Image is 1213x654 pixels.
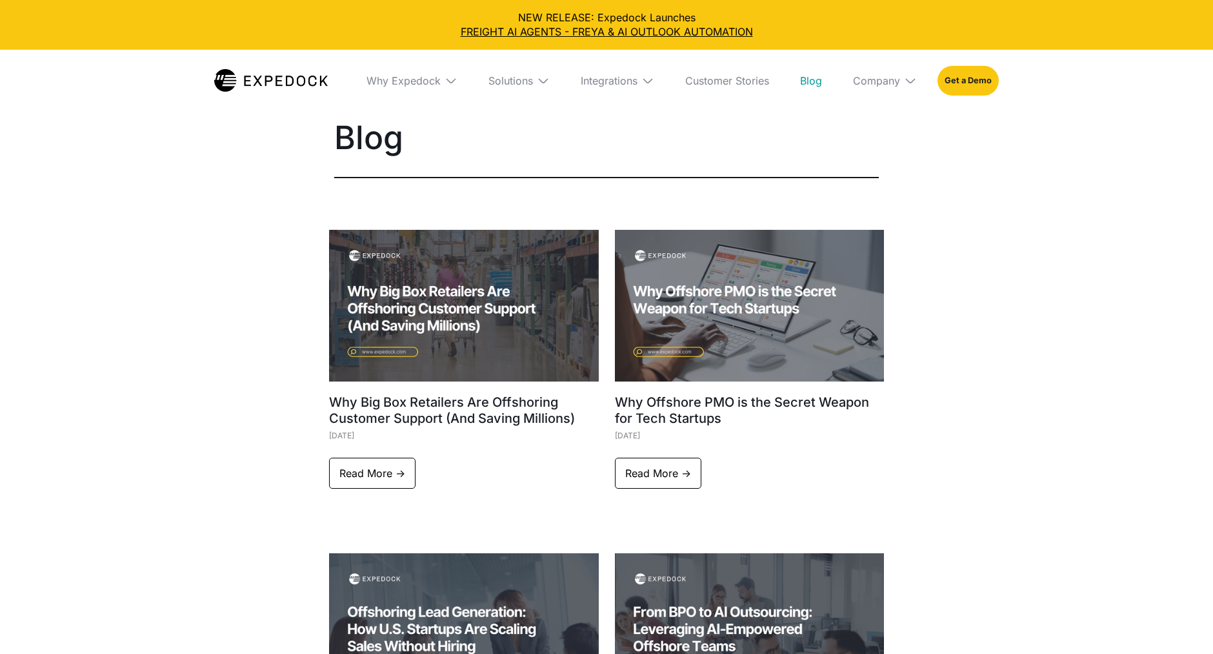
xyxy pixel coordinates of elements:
[478,50,560,112] div: Solutions
[937,66,999,96] a: Get a Demo
[570,50,665,112] div: Integrations
[581,74,637,87] div: Integrations
[790,50,832,112] a: Blog
[615,394,885,427] h1: Why Offshore PMO is the Secret Weapon for Tech Startups
[334,121,879,154] h1: Blog
[329,394,599,427] h1: Why Big Box Retailers Are Offshoring Customer Support (And Saving Millions)
[356,50,468,112] div: Why Expedock
[329,427,599,445] div: [DATE]
[853,74,900,87] div: Company
[615,427,885,445] div: [DATE]
[329,458,416,489] a: Read More ->
[843,50,927,112] div: Company
[615,458,701,489] a: Read More ->
[488,74,533,87] div: Solutions
[366,74,441,87] div: Why Expedock
[675,50,779,112] a: Customer Stories
[10,10,1203,39] div: NEW RELEASE: Expedock Launches
[10,25,1203,39] a: FREIGHT AI AGENTS - FREYA & AI OUTLOOK AUTOMATION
